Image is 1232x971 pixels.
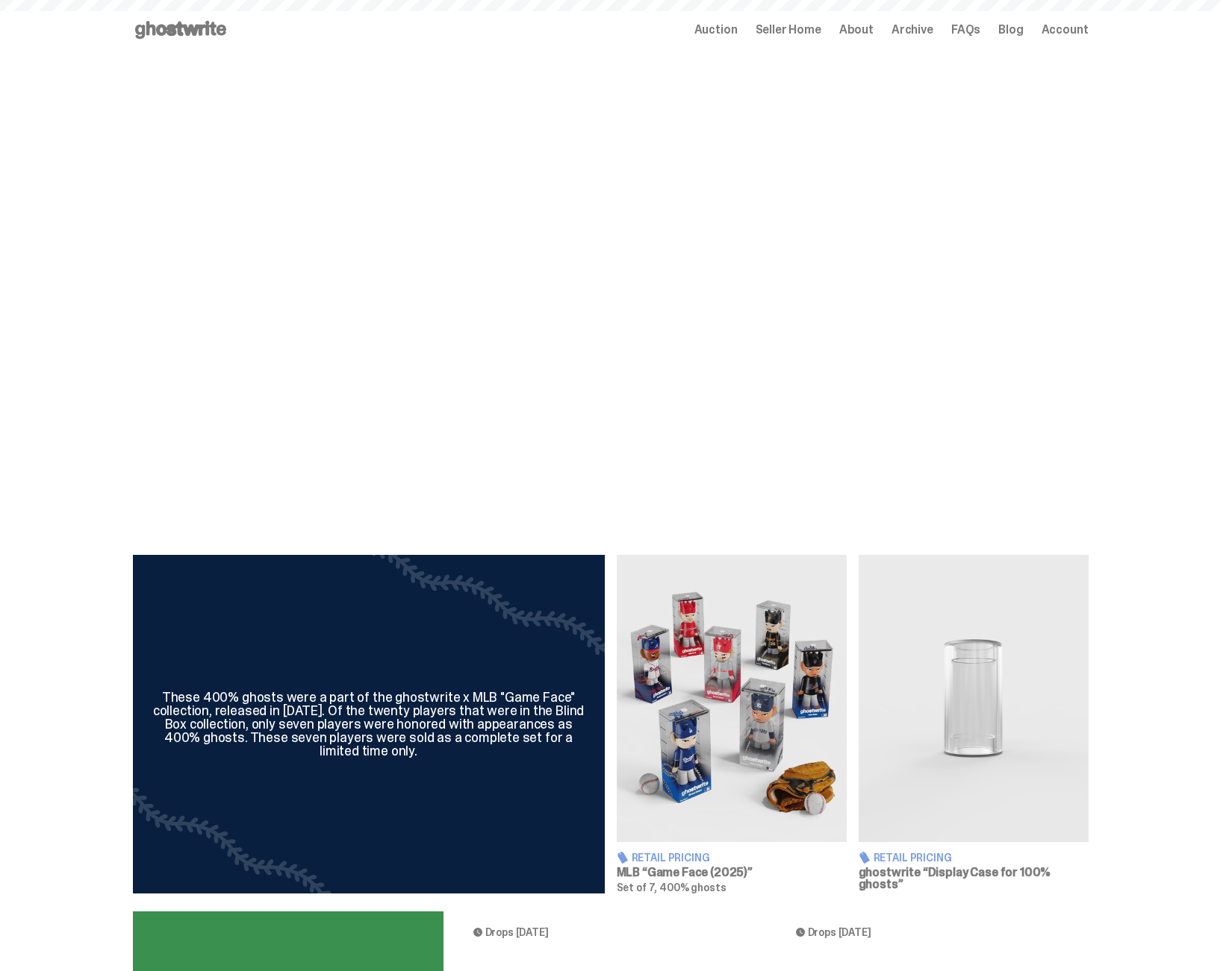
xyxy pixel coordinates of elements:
[859,555,1089,842] img: Display Case for 100% ghosts
[617,881,727,894] span: Set of 7, 400% ghosts
[617,555,847,893] a: Game Face (2025) Retail Pricing
[998,24,1023,36] a: Blog
[859,555,1089,893] a: Display Case for 100% ghosts Retail Pricing
[694,24,738,36] a: Auction
[839,24,874,36] a: About
[859,867,1089,890] h3: ghostwrite “Display Case for 100% ghosts”
[485,926,549,938] span: Drops [DATE]
[756,24,821,36] a: Seller Home
[617,555,847,842] img: Game Face (2025)
[874,852,952,863] span: Retail Pricing
[892,24,933,36] a: Archive
[808,926,871,938] span: Drops [DATE]
[951,24,980,36] a: FAQs
[1042,24,1089,36] a: Account
[617,867,847,879] h3: MLB “Game Face (2025)”
[632,852,710,863] span: Retail Pricing
[151,691,587,758] div: These 400% ghosts were a part of the ghostwrite x MLB "Game Face" collection, released in [DATE]....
